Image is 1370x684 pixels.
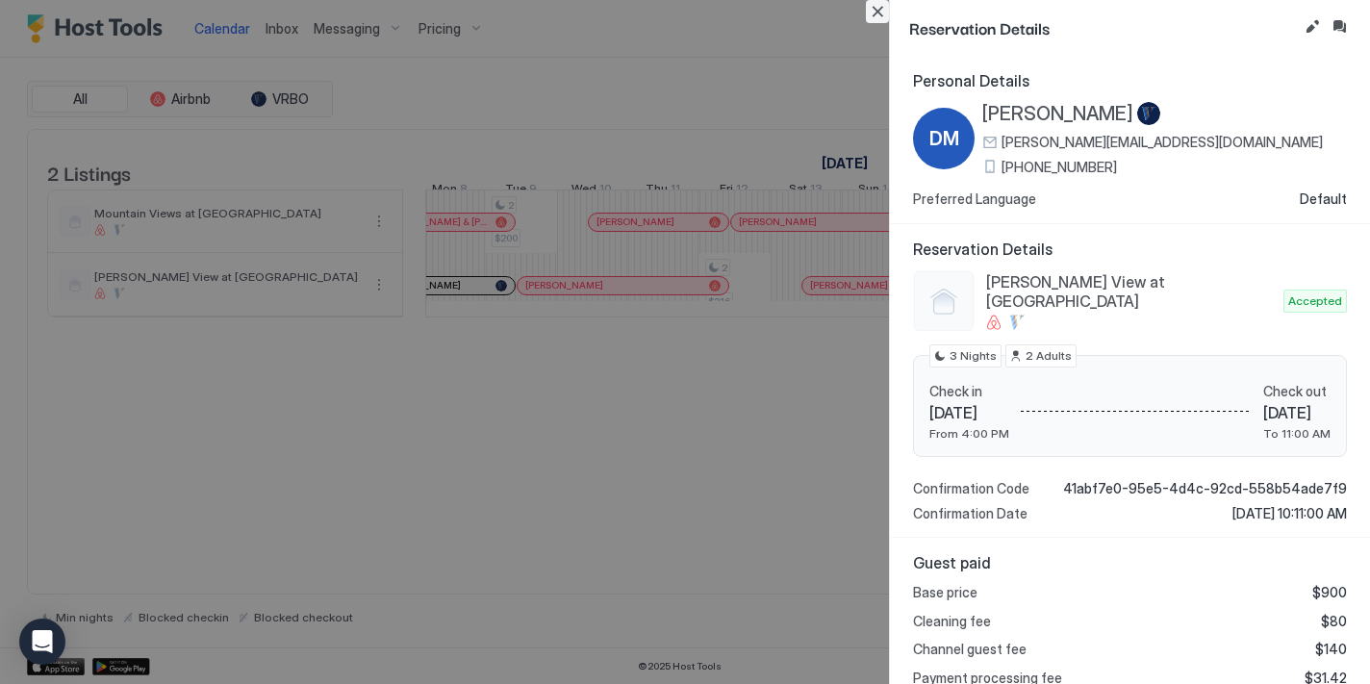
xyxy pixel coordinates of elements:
[1263,403,1331,422] span: [DATE]
[929,403,1009,422] span: [DATE]
[1301,15,1324,38] button: Edit reservation
[1328,15,1351,38] button: Inbox
[1263,383,1331,400] span: Check out
[982,102,1133,126] span: [PERSON_NAME]
[913,480,1029,497] span: Confirmation Code
[1026,347,1072,365] span: 2 Adults
[1002,159,1117,176] span: [PHONE_NUMBER]
[1312,584,1347,601] span: $900
[913,505,1027,522] span: Confirmation Date
[1288,292,1342,310] span: Accepted
[1321,613,1347,630] span: $80
[929,124,959,153] span: DM
[1063,480,1347,497] span: 41abf7e0-95e5-4d4c-92cd-558b54ade7f9
[1300,190,1347,208] span: Default
[913,71,1347,90] span: Personal Details
[913,553,1347,572] span: Guest paid
[986,272,1276,311] span: [PERSON_NAME] View at [GEOGRAPHIC_DATA]
[929,426,1009,441] span: From 4:00 PM
[913,584,977,601] span: Base price
[913,240,1347,259] span: Reservation Details
[1002,134,1323,151] span: [PERSON_NAME][EMAIL_ADDRESS][DOMAIN_NAME]
[19,619,65,665] div: Open Intercom Messenger
[913,190,1036,208] span: Preferred Language
[1263,426,1331,441] span: To 11:00 AM
[913,613,991,630] span: Cleaning fee
[950,347,997,365] span: 3 Nights
[909,15,1297,39] span: Reservation Details
[1315,641,1347,658] span: $140
[929,383,1009,400] span: Check in
[913,641,1027,658] span: Channel guest fee
[1232,505,1347,522] span: [DATE] 10:11:00 AM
